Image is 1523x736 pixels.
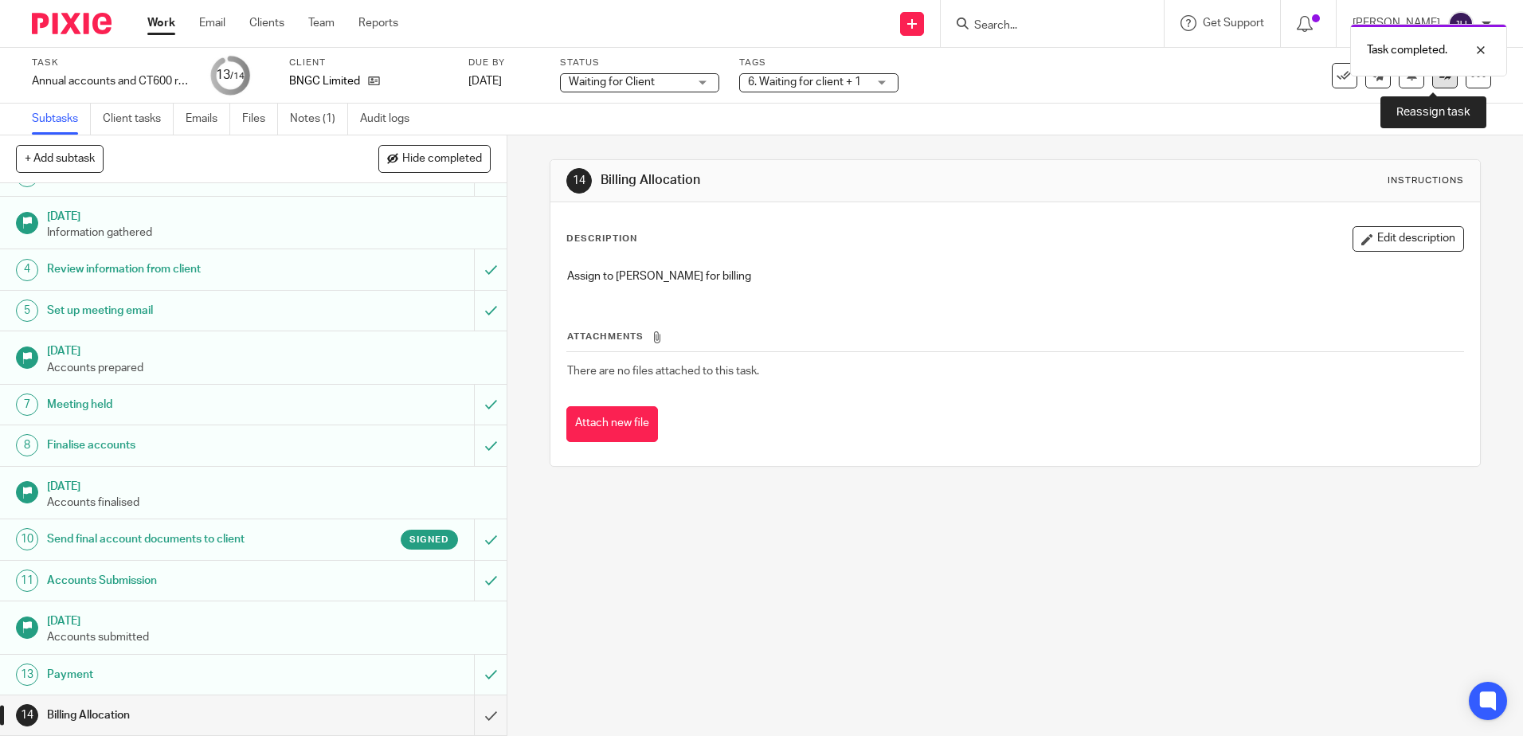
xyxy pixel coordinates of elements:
[1353,226,1464,252] button: Edit description
[230,72,245,80] small: /14
[16,259,38,281] div: 4
[1367,42,1447,58] p: Task completed.
[566,168,592,194] div: 14
[468,76,502,87] span: [DATE]
[16,393,38,416] div: 7
[242,104,278,135] a: Files
[32,104,91,135] a: Subtasks
[32,13,112,34] img: Pixie
[16,299,38,322] div: 5
[249,15,284,31] a: Clients
[748,76,861,88] span: 6. Waiting for client + 1
[47,433,321,457] h1: Finalise accounts
[16,570,38,592] div: 11
[468,57,540,69] label: Due by
[402,153,482,166] span: Hide completed
[289,57,448,69] label: Client
[47,495,491,511] p: Accounts finalised
[378,145,491,172] button: Hide completed
[308,15,335,31] a: Team
[47,225,491,241] p: Information gathered
[47,527,321,551] h1: Send final account documents to client
[567,332,644,341] span: Attachments
[186,104,230,135] a: Emails
[601,172,1049,189] h1: Billing Allocation
[147,15,175,31] a: Work
[103,104,174,135] a: Client tasks
[360,104,421,135] a: Audit logs
[16,704,38,726] div: 14
[358,15,398,31] a: Reports
[16,434,38,456] div: 8
[560,57,719,69] label: Status
[47,663,321,687] h1: Payment
[32,57,191,69] label: Task
[47,393,321,417] h1: Meeting held
[32,73,191,89] div: Annual accounts and CT600 return
[409,533,449,546] span: Signed
[47,339,491,359] h1: [DATE]
[47,475,491,495] h1: [DATE]
[569,76,655,88] span: Waiting for Client
[47,609,491,629] h1: [DATE]
[290,104,348,135] a: Notes (1)
[47,569,321,593] h1: Accounts Submission
[47,299,321,323] h1: Set up meeting email
[566,406,658,442] button: Attach new file
[199,15,225,31] a: Email
[47,205,491,225] h1: [DATE]
[739,57,899,69] label: Tags
[47,703,321,727] h1: Billing Allocation
[16,664,38,686] div: 13
[16,528,38,550] div: 10
[1388,174,1464,187] div: Instructions
[289,73,360,89] p: BNGC Limited
[47,257,321,281] h1: Review information from client
[16,145,104,172] button: + Add subtask
[1448,11,1474,37] img: svg%3E
[567,268,1462,284] p: Assign to [PERSON_NAME] for billing
[567,366,759,377] span: There are no files attached to this task.
[566,233,637,245] p: Description
[216,66,245,84] div: 13
[47,629,491,645] p: Accounts submitted
[47,360,491,376] p: Accounts prepared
